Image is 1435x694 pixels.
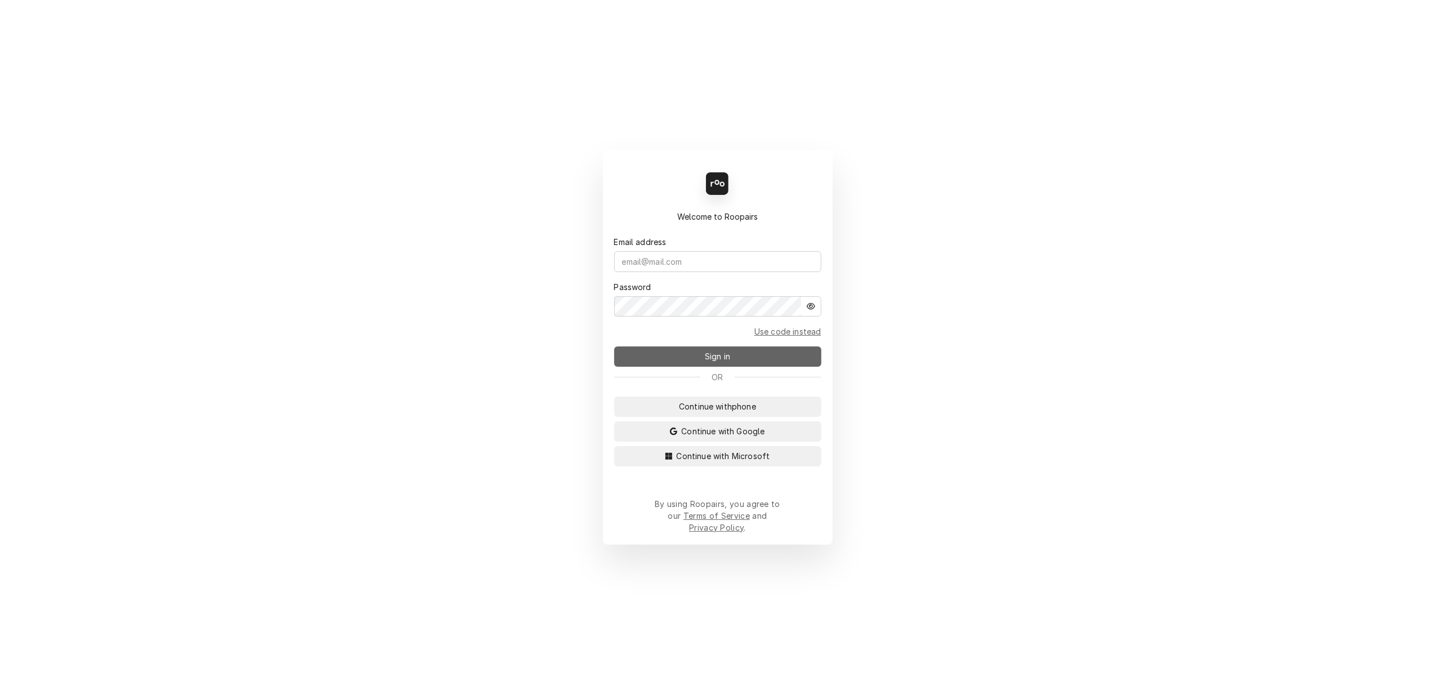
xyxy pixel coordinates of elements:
[614,371,821,383] div: Or
[689,523,744,532] a: Privacy Policy
[614,397,821,417] button: Continue withphone
[614,251,821,272] input: email@mail.com
[655,498,781,533] div: By using Roopairs, you agree to our and .
[614,281,651,293] label: Password
[754,326,821,337] a: Go to Email and code form
[614,211,821,223] div: Welcome to Roopairs
[614,236,667,248] label: Email address
[614,446,821,466] button: Continue with Microsoft
[614,421,821,442] button: Continue with Google
[677,401,758,412] span: Continue with phone
[614,346,821,367] button: Sign in
[703,350,732,362] span: Sign in
[683,511,750,520] a: Terms of Service
[679,425,767,437] span: Continue with Google
[674,450,772,462] span: Continue with Microsoft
